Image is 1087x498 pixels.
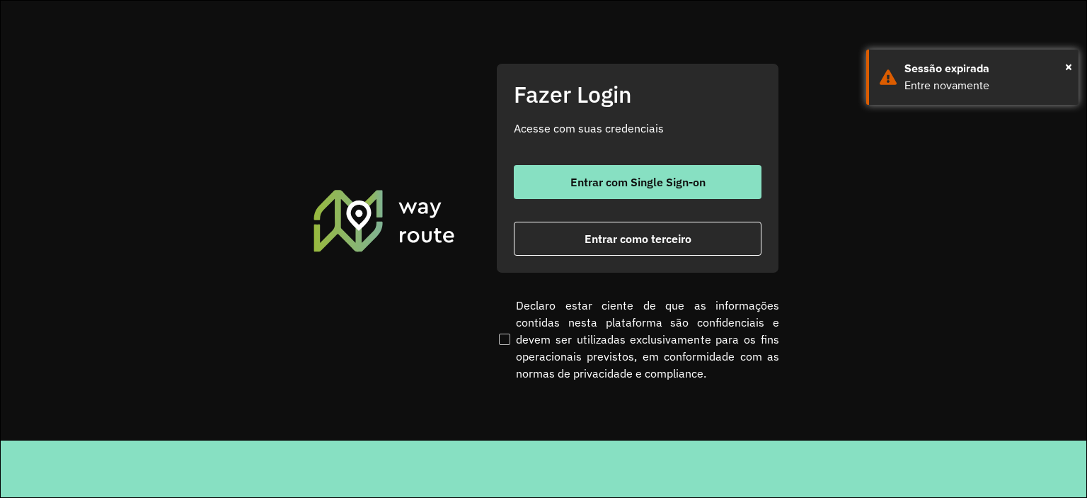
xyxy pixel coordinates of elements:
[904,60,1068,77] div: Sessão expirada
[514,120,761,137] p: Acesse com suas credenciais
[904,77,1068,94] div: Entre novamente
[1065,56,1072,77] span: ×
[570,176,706,188] span: Entrar com Single Sign-on
[1065,56,1072,77] button: Close
[585,233,691,244] span: Entrar como terceiro
[311,188,457,253] img: Roteirizador AmbevTech
[496,297,779,382] label: Declaro estar ciente de que as informações contidas nesta plataforma são confidenciais e devem se...
[514,165,761,199] button: button
[514,81,761,108] h2: Fazer Login
[514,222,761,256] button: button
